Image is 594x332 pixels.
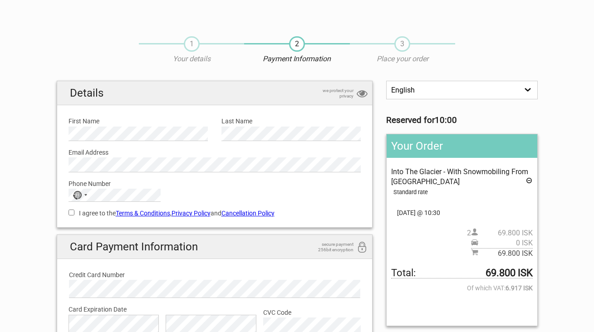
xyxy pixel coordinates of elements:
[486,268,533,278] strong: 69.800 ISK
[221,116,361,126] label: Last Name
[139,54,244,64] p: Your details
[263,308,361,317] label: CVC Code
[57,81,373,105] h2: Details
[69,189,92,201] button: Selected country
[506,283,533,293] strong: 6.917 ISK
[69,304,361,314] label: Card Expiration Date
[391,268,532,278] span: Total to be paid
[435,115,457,125] strong: 10:00
[221,210,275,217] a: Cancellation Policy
[184,36,200,52] span: 1
[387,134,537,158] h2: Your Order
[393,187,532,197] div: Standard rate
[69,270,361,280] label: Credit Card Number
[471,248,533,259] span: Subtotal
[391,283,532,293] span: Of which VAT:
[244,54,349,64] p: Payment Information
[478,238,533,248] span: 0 ISK
[471,238,533,248] span: Pickup price
[69,179,361,189] label: Phone Number
[357,88,368,100] i: privacy protection
[386,115,537,125] h3: Reserved for
[350,54,455,64] p: Place your order
[57,235,373,259] h2: Card Payment Information
[391,167,528,186] span: Into The Glacier - With Snowmobiling From [GEOGRAPHIC_DATA]
[357,242,368,254] i: 256bit encryption
[478,249,533,259] span: 69.800 ISK
[172,210,211,217] a: Privacy Policy
[394,36,410,52] span: 3
[116,210,170,217] a: Terms & Conditions
[467,228,533,238] span: 2 person(s)
[69,116,208,126] label: First Name
[69,208,361,218] label: I agree to the , and
[308,88,353,99] span: we protect your privacy
[289,36,305,52] span: 2
[308,242,353,253] span: secure payment 256bit encryption
[391,208,532,218] span: [DATE] @ 10:30
[478,228,533,238] span: 69.800 ISK
[69,147,361,157] label: Email Address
